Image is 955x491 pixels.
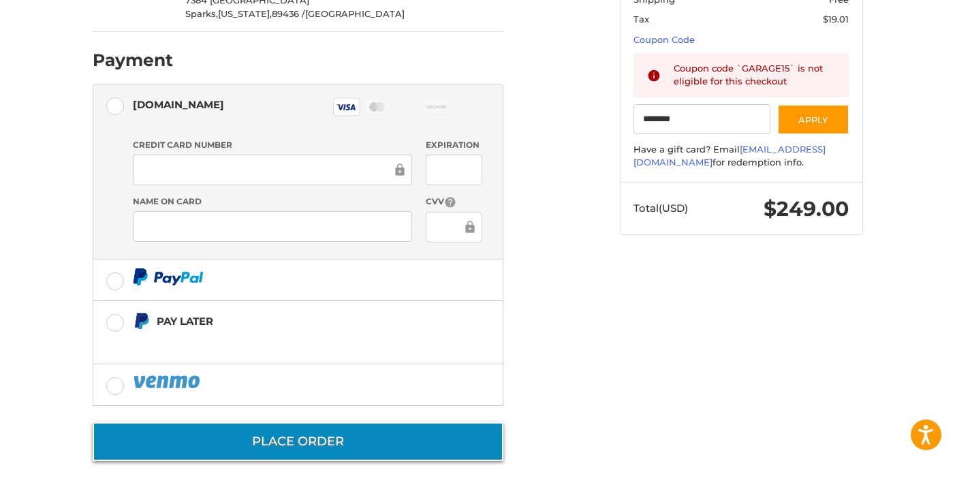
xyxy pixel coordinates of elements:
button: Place Order [93,422,503,461]
span: [GEOGRAPHIC_DATA] [305,8,405,19]
div: Pay Later [157,310,418,332]
a: Coupon Code [633,34,695,45]
label: CVV [426,195,482,208]
span: $19.01 [823,14,849,25]
input: Gift Certificate or Coupon Code [633,104,770,135]
span: $249.00 [764,196,849,221]
iframe: PayPal Message 1 [133,336,418,347]
label: Credit Card Number [133,139,412,151]
h2: Payment [93,50,173,71]
img: PayPal icon [133,268,204,285]
div: Have a gift card? Email for redemption info. [633,143,849,170]
span: Total (USD) [633,202,688,215]
span: Sparks, [185,8,218,19]
iframe: Google Customer Reviews [843,454,955,491]
label: Name on Card [133,195,412,208]
img: PayPal icon [133,373,202,390]
span: Tax [633,14,649,25]
img: Pay Later icon [133,313,150,330]
button: Apply [777,104,849,135]
div: Coupon code `GARAGE15` is not eligible for this checkout [674,62,836,89]
span: 89436 / [272,8,305,19]
label: Expiration [426,139,482,151]
div: [DOMAIN_NAME] [133,93,224,116]
span: [US_STATE], [218,8,272,19]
